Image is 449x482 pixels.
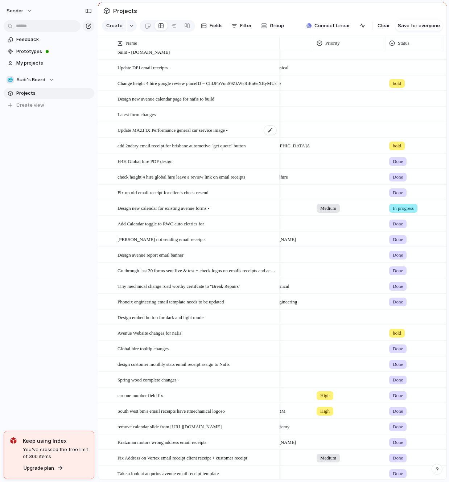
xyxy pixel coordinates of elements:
span: Global hire tooltip changes [118,344,169,352]
span: acqurio [256,466,313,477]
span: Email [256,248,313,259]
span: Change height 4 hire google review placeID = ChIJFbVunS9ZkWsRiEn6eXEyMUs [118,79,276,87]
span: Fields [210,22,223,29]
span: [GEOGRAPHIC_DATA] Automotive [256,138,313,157]
span: Name [126,40,137,47]
span: Save for everyone [398,22,440,29]
span: Done [393,454,403,462]
span: Avenue [256,185,313,196]
div: 🥶 [7,76,14,83]
span: Fix up old email receipt for clients check resend [118,188,209,196]
span: Take a look at acqurios avenue email receipt template [118,469,219,477]
span: build - [DOMAIN_NAME] [118,48,170,56]
span: Create [106,22,123,29]
span: Global Hire [256,341,313,352]
span: Done [393,376,403,384]
span: DPJ Mechanical [256,60,313,72]
span: Create view [16,102,44,109]
span: Latest form changes [118,110,156,118]
span: Done [393,298,403,306]
span: car one number field fix [118,391,163,399]
span: Kratzman motors wrong address email receipts [118,438,206,446]
span: Done [393,345,403,352]
button: sonder [3,5,36,17]
span: Car one [256,388,313,399]
span: Projects [16,90,92,97]
span: Filter [240,22,252,29]
span: Done [393,220,403,228]
span: hold [393,142,401,150]
span: Done [393,236,403,243]
span: Group [270,22,284,29]
span: Connect Linear [314,22,350,29]
span: Avenue Website changes for nafis [118,328,181,337]
span: My projects [16,60,92,67]
span: acquiro academy [256,419,313,430]
span: Go through last 30 forms sent live & test + check logos on emails receipts and acurate details [118,266,277,274]
span: Done [393,423,403,430]
span: Tiny Mechanical [256,279,313,290]
span: Done [393,173,403,181]
span: You've crossed the free limit of 300 items [23,446,88,460]
span: check height 4 hire global hire leave a review link on email receipts [118,172,245,181]
span: Done [393,470,403,477]
span: sonder [7,7,23,15]
span: Medium [320,454,336,462]
span: Design new avenue calendar page for nafis to build [118,94,214,103]
button: Group [258,20,288,32]
button: Clear [375,20,393,32]
span: Done [393,252,403,259]
button: Create view [4,100,94,111]
span: High [320,408,330,415]
span: avenue [256,310,313,321]
span: Phoneix engineering email template needs to be updated [118,297,224,306]
span: South west bm's email receipts have itmechanical logoso [118,407,225,415]
span: H4H Global hire PDF design [118,157,173,165]
button: 🥶Audi's Board [4,74,94,85]
span: Feedback [16,36,92,43]
a: Feedback [4,34,94,45]
span: hold [393,330,401,337]
span: [PERSON_NAME] not sending email receipts [118,235,206,243]
span: Height 4 hire [256,76,313,87]
span: design customer monthly stats email receipt assign to Nafis [118,360,230,368]
button: Connect Linear [304,20,353,31]
span: Update DPJ email receipts - [118,63,170,72]
span: Done [393,283,403,290]
span: Design embed button for dark and light mode [118,313,203,321]
span: Add Calendar toggle to RWC auto eletrics for [118,219,204,228]
button: Filter [228,20,255,32]
button: Save for everyone [395,20,443,32]
span: Audi's Board [16,76,45,83]
span: Prototypes [16,48,92,55]
span: High [320,392,330,399]
span: Update MAZFIX Performance general car service image - [118,126,228,134]
span: Projects [112,4,139,17]
button: Upgrade plan [21,463,65,473]
span: Done [393,158,403,165]
span: Status [398,40,409,47]
button: Create [102,20,126,32]
span: rwc auto [256,216,313,228]
span: Tiny mechnical change road worthy certifcate to ''Break Repairs'' [118,282,240,290]
span: Upgrade plan [24,465,54,472]
span: Done [393,361,403,368]
span: Medium [320,205,336,212]
span: Design avenue report email banner [118,250,184,259]
span: Done [393,189,403,196]
span: Phoenix Engineering [256,294,313,306]
span: Fix Address on Vortex email receipt client receipt + customer receipt [118,453,247,462]
a: My projects [4,58,94,69]
span: Done [393,267,403,274]
span: In progress [393,205,414,212]
span: South west BM [256,404,313,415]
span: Done [393,408,403,415]
span: Spring wood complete changes - [118,375,179,384]
a: Projects [4,88,94,99]
button: Fields [198,20,226,32]
span: hold [393,80,401,87]
span: avenue [256,326,313,337]
span: Done [393,392,403,399]
span: Done [393,439,403,446]
span: Keep using Index [23,437,88,445]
